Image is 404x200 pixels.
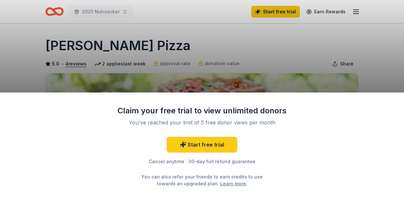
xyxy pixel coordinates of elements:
[125,119,279,126] div: You've reached your limit of 5 free donor views per month
[117,158,287,165] div: Cancel anytime · 30-day full refund guarantee
[135,173,269,187] div: You can also refer your friends to earn credits to use towards an upgraded plan. .
[117,106,287,116] div: Claim your free trial to view unlimited donors
[220,180,246,187] a: Learn more
[167,137,237,152] a: Start free trial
